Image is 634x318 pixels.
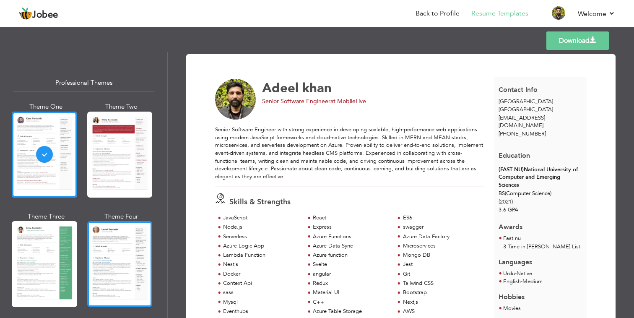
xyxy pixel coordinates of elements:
[499,98,553,105] span: [GEOGRAPHIC_DATA]
[89,212,154,221] div: Theme Four
[313,289,390,297] div: Material UI
[546,31,609,50] a: Download
[223,214,300,222] div: JavaScript
[330,97,366,105] span: at MobileLive
[302,79,332,97] span: khan
[499,85,538,94] span: Contact Info
[578,9,615,19] a: Welcome
[403,261,480,268] div: Jest
[313,270,390,278] div: angular
[313,214,390,222] div: React
[223,242,300,250] div: Azure Logic App
[403,279,480,287] div: Tailwind CSS
[521,278,522,285] span: -
[215,126,484,180] div: Senior Software Engineer with strong experience in developing scalable, high-performance web appl...
[552,6,565,20] img: Profile Img
[223,270,300,278] div: Docker
[499,292,525,302] span: Hobbies
[313,261,390,268] div: Svelte
[499,216,522,232] span: Awards
[499,106,553,113] span: [GEOGRAPHIC_DATA]
[215,79,256,120] img: No image
[503,305,521,312] span: Movies
[503,243,580,250] span: 3 Time in [PERSON_NAME] List
[403,233,480,241] div: Azure Data Factory
[471,9,528,18] a: Resume Templates
[223,279,300,287] div: Context Api
[313,233,390,241] div: Azure Functions
[403,289,480,297] div: Bootstrap
[499,114,545,130] span: [EMAIL_ADDRESS][DOMAIN_NAME]
[503,278,521,285] span: English
[262,79,299,97] span: Adeel
[13,102,79,111] div: Theme One
[515,270,517,277] span: -
[223,298,300,306] div: Mysql
[503,270,515,277] span: Urdu
[503,270,532,278] li: Native
[13,212,79,221] div: Theme Three
[223,223,300,231] div: Node.js
[403,308,480,315] div: AWS
[503,278,543,286] li: Medium
[403,242,480,250] div: Microservices
[499,151,530,160] span: Education
[223,308,300,315] div: Eventhubs
[499,190,551,197] span: BS(Computer Science)
[89,102,154,111] div: Theme Two
[499,130,546,138] span: [PHONE_NUMBER]
[223,289,300,297] div: sass
[403,251,480,259] div: Mongo DB
[262,97,330,105] span: Senior Software Engineer
[313,223,390,231] div: Express
[403,223,480,231] div: swagger
[416,9,460,18] a: Back to Profile
[223,233,300,241] div: Serverless
[403,270,480,278] div: Git
[313,251,390,259] div: Azure function
[223,251,300,259] div: Lambda Function
[499,206,518,214] span: 3.6 GPA
[313,298,390,306] div: C++
[13,74,154,92] div: Professional Themes
[403,214,480,222] div: ES6
[503,235,521,242] span: Fast nu
[499,198,513,206] span: (2021)
[313,242,390,250] div: Azure Data Sync
[499,251,532,267] span: Languages
[223,261,300,268] div: Nestjs
[229,197,291,207] span: Skills & Strengths
[403,298,480,306] div: Nextjs
[313,279,390,287] div: Redux
[19,7,32,21] img: jobee.io
[499,166,582,189] div: (FAST NU)National University of Computer and Emerging Sciences
[313,308,390,315] div: Azure Table Storage
[19,7,58,21] a: Jobee
[32,10,58,20] span: Jobee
